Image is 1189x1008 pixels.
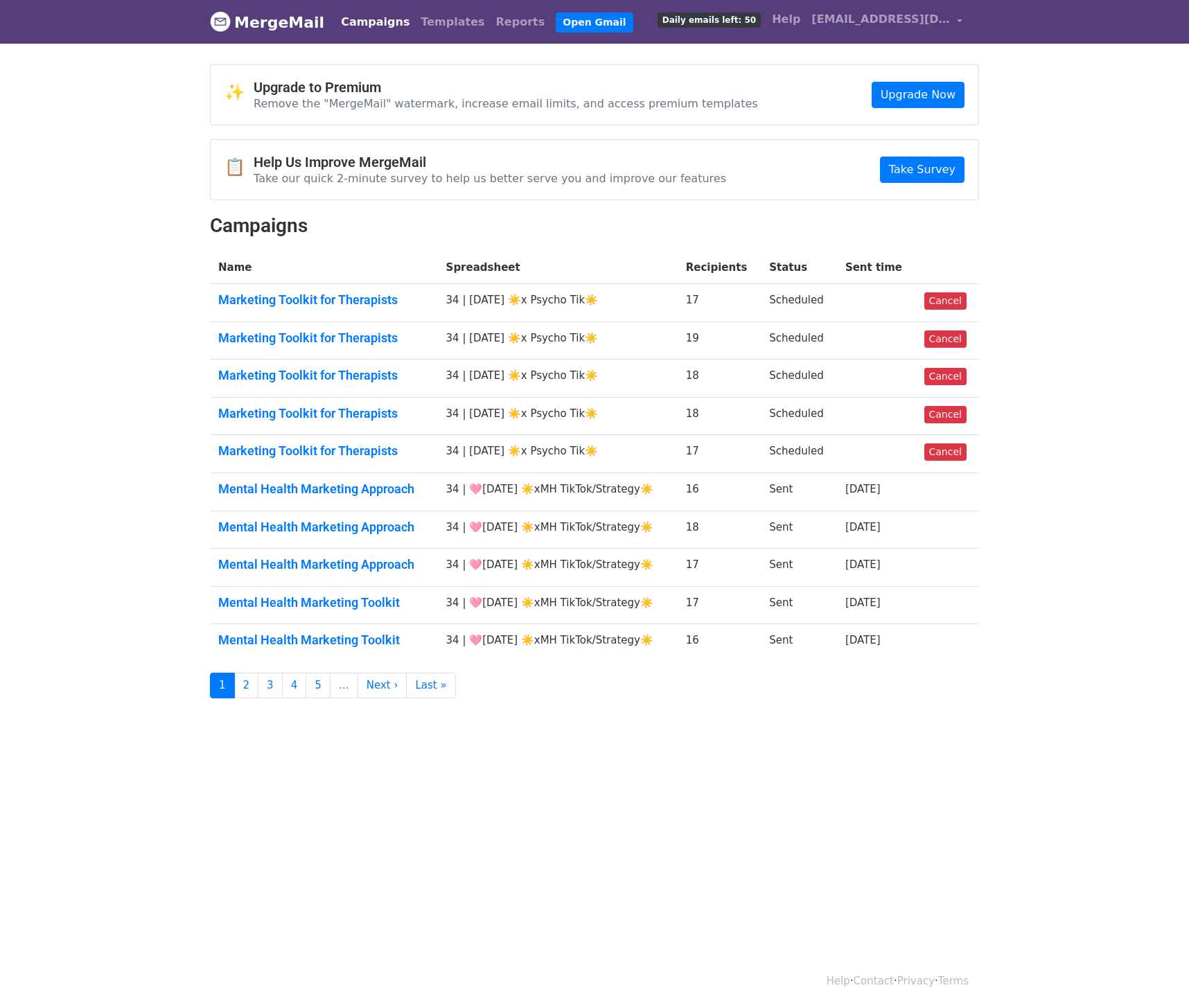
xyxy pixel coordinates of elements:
[678,251,761,284] th: Recipients
[924,368,967,385] a: Cancel
[761,586,837,624] td: Sent
[438,321,678,360] td: 34 | [DATE] ☀️x Psycho Tik☀️
[218,481,430,497] a: Mental Health Marketing Approach
[218,330,430,346] a: Marketing Toolkit for Therapists
[761,435,837,473] td: Scheduled
[224,157,254,177] span: 📋
[761,511,837,549] td: Sent
[678,511,761,549] td: 18
[218,595,430,610] a: Mental Health Marketing Toolkit
[254,154,726,170] h4: Help Us Improve MergeMail
[761,251,837,284] th: Status
[234,673,259,698] a: 2
[406,673,455,698] a: Last »
[218,557,430,572] a: Mental Health Marketing Approach
[761,360,837,398] td: Scheduled
[678,284,761,322] td: 17
[218,520,430,535] a: Mental Health Marketing Approach
[811,11,950,28] span: [EMAIL_ADDRESS][DOMAIN_NAME]
[210,251,438,284] th: Name
[438,397,678,435] td: 34 | [DATE] ☀️x Psycho Tik☀️
[678,435,761,473] td: 17
[845,483,881,495] a: [DATE]
[678,397,761,435] td: 18
[254,96,758,111] p: Remove the "MergeMail" watermark, increase email limits, and access premium templates
[438,549,678,587] td: 34 | 🩷[DATE] ☀️xMH TikTok/Strategy☀️
[678,624,761,662] td: 16
[218,406,430,421] a: Marketing Toolkit for Therapists
[438,360,678,398] td: 34 | [DATE] ☀️x Psycho Tik☀️
[827,975,850,987] a: Help
[806,6,968,38] a: [EMAIL_ADDRESS][DOMAIN_NAME]
[218,443,430,459] a: Marketing Toolkit for Therapists
[845,596,881,609] a: [DATE]
[837,251,916,284] th: Sent time
[678,473,761,511] td: 16
[210,11,231,32] img: MergeMail logo
[210,8,324,37] a: MergeMail
[880,157,965,183] a: Take Survey
[415,8,490,36] a: Templates
[306,673,331,698] a: 5
[658,12,761,28] span: Daily emails left: 50
[761,397,837,435] td: Scheduled
[924,443,967,461] a: Cancel
[438,624,678,662] td: 34 | 🩷[DATE] ☀️xMH TikTok/Strategy☀️
[218,292,430,308] a: Marketing Toolkit for Therapists
[556,12,633,33] a: Open Gmail
[438,473,678,511] td: 34 | 🩷[DATE] ☀️xMH TikTok/Strategy☀️
[761,321,837,360] td: Scheduled
[282,673,307,698] a: 4
[897,975,935,987] a: Privacy
[254,171,726,186] p: Take our quick 2-minute survey to help us better serve you and improve our features
[924,406,967,423] a: Cancel
[254,79,758,96] h4: Upgrade to Premium
[210,214,979,238] h2: Campaigns
[358,673,407,698] a: Next ›
[678,586,761,624] td: 17
[924,330,967,348] a: Cancel
[766,6,806,33] a: Help
[258,673,283,698] a: 3
[491,8,551,36] a: Reports
[938,975,969,987] a: Terms
[872,82,965,108] a: Upgrade Now
[761,284,837,322] td: Scheduled
[224,82,254,103] span: ✨
[924,292,967,310] a: Cancel
[218,633,430,648] a: Mental Health Marketing Toolkit
[438,435,678,473] td: 34 | [DATE] ☀️x Psycho Tik☀️
[438,284,678,322] td: 34 | [DATE] ☀️x Psycho Tik☀️
[438,586,678,624] td: 34 | 🩷[DATE] ☀️xMH TikTok/Strategy☀️
[761,473,837,511] td: Sent
[761,624,837,662] td: Sent
[335,8,415,36] a: Campaigns
[761,549,837,587] td: Sent
[218,368,430,383] a: Marketing Toolkit for Therapists
[678,321,761,360] td: 19
[210,673,235,698] a: 1
[438,251,678,284] th: Spreadsheet
[854,975,894,987] a: Contact
[678,360,761,398] td: 18
[678,549,761,587] td: 17
[438,511,678,549] td: 34 | 🩷[DATE] ☀️xMH TikTok/Strategy☀️
[845,521,881,533] a: [DATE]
[845,558,881,571] a: [DATE]
[652,6,766,33] a: Daily emails left: 50
[845,634,881,646] a: [DATE]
